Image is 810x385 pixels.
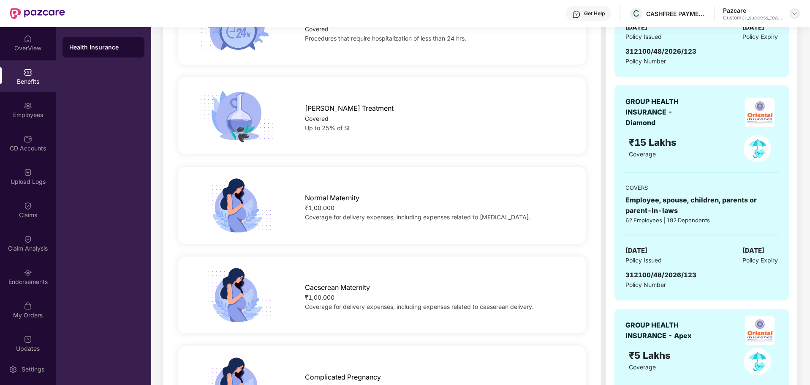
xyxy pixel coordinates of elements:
[572,10,581,19] img: svg+xml;base64,PHN2ZyBpZD0iSGVscC0zMngzMiIgeG1sbnM9Imh0dHA6Ly93d3cudzMub3JnLzIwMDAvc3ZnIiB3aWR0aD...
[629,363,656,371] span: Coverage
[625,320,699,341] div: GROUP HEALTH INSURANCE - Apex
[625,47,696,55] span: 312100/48/2026/123
[305,303,534,310] span: Coverage for delivery expenses, including expenses related to caeserean delivery.
[742,246,764,256] span: [DATE]
[745,316,775,345] img: insurerLogo
[625,246,647,256] span: [DATE]
[791,10,798,17] img: svg+xml;base64,PHN2ZyBpZD0iRHJvcGRvd24tMzJ4MzIiIHhtbG5zPSJodHRwOi8vd3d3LnczLm9yZy8yMDAwL3N2ZyIgd2...
[625,57,666,65] span: Policy Number
[24,35,32,43] img: svg+xml;base64,PHN2ZyBpZD0iSG9tZSIgeG1sbnM9Imh0dHA6Ly93d3cudzMub3JnLzIwMDAvc3ZnIiB3aWR0aD0iMjAiIG...
[69,43,138,52] div: Health Insurance
[24,202,32,210] img: svg+xml;base64,PHN2ZyBpZD0iQ2xhaW0iIHhtbG5zPSJodHRwOi8vd3d3LnczLm9yZy8yMDAwL3N2ZyIgd2lkdGg9IjIwIi...
[744,135,771,162] img: policyIcon
[9,365,17,374] img: svg+xml;base64,PHN2ZyBpZD0iU2V0dGluZy0yMHgyMCIgeG1sbnM9Imh0dHA6Ly93d3cudzMub3JnLzIwMDAvc3ZnIiB3aW...
[744,348,771,375] img: policyIcon
[10,8,65,19] img: New Pazcare Logo
[24,101,32,110] img: svg+xml;base64,PHN2ZyBpZD0iRW1wbG95ZWVzIiB4bWxucz0iaHR0cDovL3d3dy53My5vcmcvMjAwMC9zdmciIHdpZHRoPS...
[196,88,276,144] img: icon
[625,195,777,216] div: Employee, spouse, children, parents or parent-in-laws
[625,183,777,192] div: COVERS
[625,281,666,288] span: Policy Number
[305,35,466,42] span: Procedures that require hospitalization of less than 24 hrs.
[305,203,568,213] div: ₹1,00,000
[625,96,699,128] div: GROUP HEALTH INSURANCE - Diamond
[24,335,32,344] img: svg+xml;base64,PHN2ZyBpZD0iVXBkYXRlZCIgeG1sbnM9Imh0dHA6Ly93d3cudzMub3JnLzIwMDAvc3ZnIiB3aWR0aD0iMj...
[633,8,639,19] span: C
[742,256,778,265] span: Policy Expiry
[305,213,530,221] span: Coverage for delivery expenses, including expenses related to [MEDICAL_DATA].
[625,271,696,279] span: 312100/48/2026/123
[24,302,32,310] img: svg+xml;base64,PHN2ZyBpZD0iTXlfT3JkZXJzIiBkYXRhLW5hbWU9Ik15IE9yZGVycyIgeG1sbnM9Imh0dHA6Ly93d3cudz...
[625,22,647,33] span: [DATE]
[723,14,782,21] div: Customer_success_team_lead
[646,10,705,18] div: CASHFREE PAYMENTS INDIA PVT. LTD.
[24,135,32,143] img: svg+xml;base64,PHN2ZyBpZD0iQ0RfQWNjb3VudHMiIGRhdGEtbmFtZT0iQ0QgQWNjb3VudHMiIHhtbG5zPSJodHRwOi8vd3...
[305,124,350,131] span: Up to 25% of SI
[305,372,381,382] span: Complicated Pregnancy
[584,10,605,17] div: Get Help
[629,137,679,148] span: ₹15 Lakhs
[305,193,359,203] span: Normal Maternity
[24,268,32,277] img: svg+xml;base64,PHN2ZyBpZD0iRW5kb3JzZW1lbnRzIiB4bWxucz0iaHR0cDovL3d3dy53My5vcmcvMjAwMC9zdmciIHdpZH...
[24,235,32,243] img: svg+xml;base64,PHN2ZyBpZD0iQ2xhaW0iIHhtbG5zPSJodHRwOi8vd3d3LnczLm9yZy8yMDAwL3N2ZyIgd2lkdGg9IjIwIi...
[745,98,775,127] img: insurerLogo
[24,168,32,177] img: svg+xml;base64,PHN2ZyBpZD0iVXBsb2FkX0xvZ3MiIGRhdGEtbmFtZT0iVXBsb2FkIExvZ3MiIHhtbG5zPSJodHRwOi8vd3...
[305,293,568,302] div: ₹1,00,000
[196,177,276,233] img: icon
[196,267,276,323] img: icon
[305,25,568,34] div: Covered
[625,32,662,41] span: Policy Issued
[629,350,673,361] span: ₹5 Lakhs
[24,68,32,76] img: svg+xml;base64,PHN2ZyBpZD0iQmVuZWZpdHMiIHhtbG5zPSJodHRwOi8vd3d3LnczLm9yZy8yMDAwL3N2ZyIgd2lkdGg9Ij...
[625,216,777,224] div: 62 Employees | 192 Dependents
[305,282,370,293] span: Caeserean Maternity
[19,365,47,374] div: Settings
[723,6,782,14] div: Pazcare
[742,22,764,33] span: [DATE]
[305,114,568,123] div: Covered
[742,32,778,41] span: Policy Expiry
[305,103,394,114] span: [PERSON_NAME] Treatment
[625,256,662,265] span: Policy Issued
[629,150,656,158] span: Coverage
